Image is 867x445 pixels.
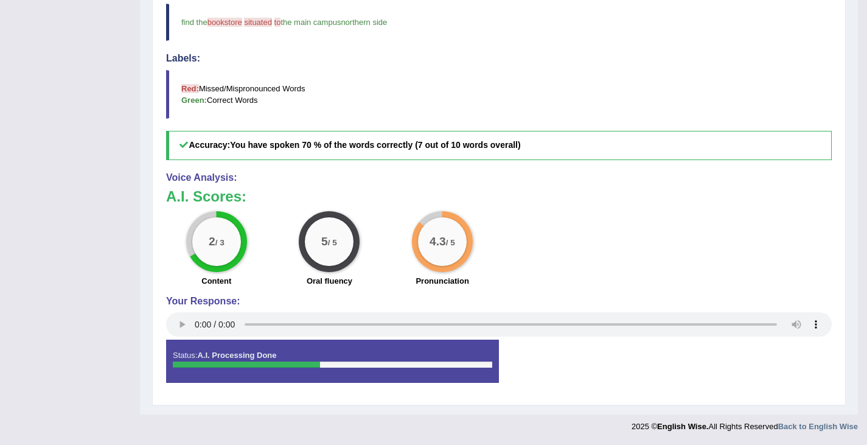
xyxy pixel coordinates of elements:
[230,140,520,150] b: You have spoken 70 % of the words correctly (7 out of 10 words overall)
[166,131,832,159] h5: Accuracy:
[181,96,207,105] b: Green:
[207,18,242,27] span: bookstore
[181,18,207,27] span: find the
[632,415,858,432] div: 2025 © All Rights Reserved
[328,238,337,247] small: / 5
[341,18,387,27] span: northern side
[430,234,446,248] big: 4.3
[181,84,199,93] b: Red:
[197,351,276,360] strong: A.I. Processing Done
[322,234,329,248] big: 5
[657,422,708,431] strong: English Wise.
[274,18,281,27] span: to
[209,234,215,248] big: 2
[307,275,352,287] label: Oral fluency
[244,18,272,27] span: situated
[280,18,341,27] span: the main campus
[166,296,832,307] h4: Your Response:
[166,172,832,183] h4: Voice Analysis:
[166,340,499,382] div: Status:
[166,70,832,119] blockquote: Missed/Mispronounced Words Correct Words
[201,275,231,287] label: Content
[166,53,832,64] h4: Labels:
[446,238,455,247] small: / 5
[215,238,225,247] small: / 3
[166,188,246,205] b: A.I. Scores:
[416,275,468,287] label: Pronunciation
[778,422,858,431] a: Back to English Wise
